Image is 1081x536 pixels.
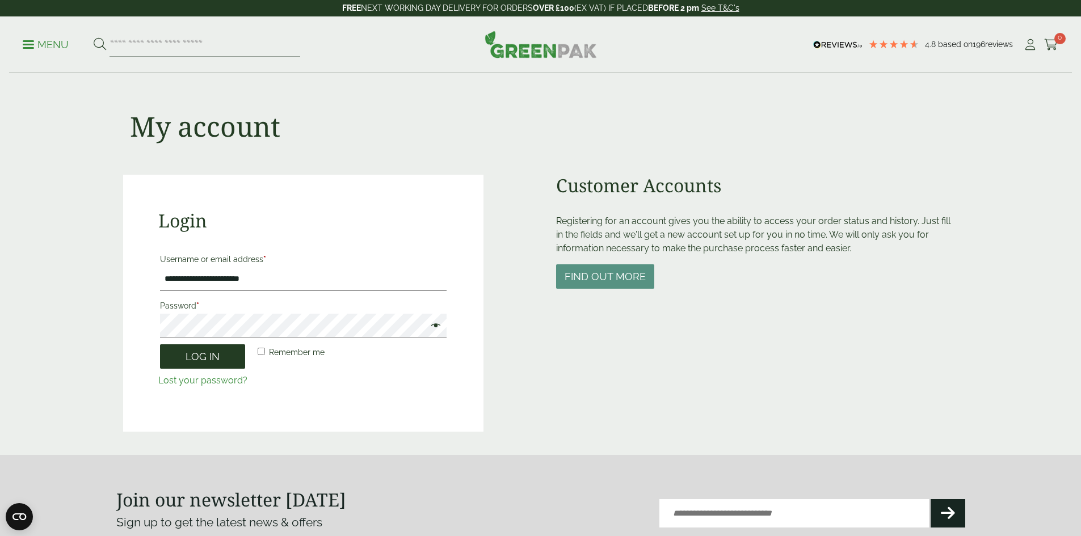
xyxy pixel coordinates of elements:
[160,251,447,267] label: Username or email address
[116,513,498,531] p: Sign up to get the latest news & offers
[269,348,325,357] span: Remember me
[342,3,361,12] strong: FREE
[868,39,919,49] div: 4.79 Stars
[925,40,938,49] span: 4.8
[1044,39,1058,50] i: Cart
[556,264,654,289] button: Find out more
[938,40,973,49] span: Based on
[1044,36,1058,53] a: 0
[985,40,1013,49] span: reviews
[23,38,69,49] a: Menu
[701,3,739,12] a: See T&C's
[116,487,346,512] strong: Join our newsletter [DATE]
[258,348,265,355] input: Remember me
[813,41,863,49] img: REVIEWS.io
[533,3,574,12] strong: OVER £100
[158,375,247,386] a: Lost your password?
[1054,33,1066,44] span: 0
[160,298,447,314] label: Password
[648,3,699,12] strong: BEFORE 2 pm
[160,344,245,369] button: Log in
[1023,39,1037,50] i: My Account
[973,40,985,49] span: 196
[23,38,69,52] p: Menu
[556,272,654,282] a: Find out more
[556,175,958,196] h2: Customer Accounts
[485,31,597,58] img: GreenPak Supplies
[556,214,958,255] p: Registering for an account gives you the ability to access your order status and history. Just fi...
[6,503,33,530] button: Open CMP widget
[158,210,448,231] h2: Login
[130,110,280,143] h1: My account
